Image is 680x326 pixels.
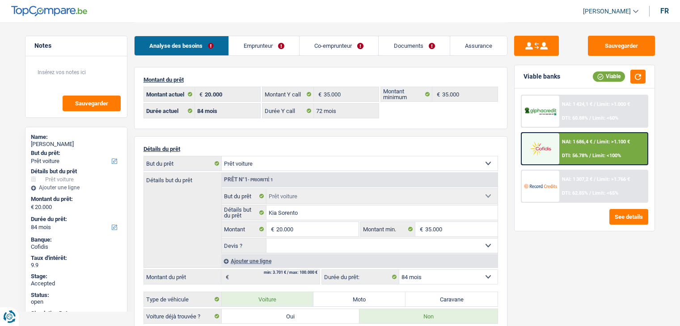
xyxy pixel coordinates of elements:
span: / [594,139,596,145]
span: / [589,115,591,121]
label: Montant minimum [381,87,432,101]
span: NAI: 1 424,1 € [562,101,592,107]
div: min: 3.701 € / max: 100.000 € [264,271,317,275]
label: Montant actuel [144,87,195,101]
span: € [221,270,231,284]
button: See details [609,209,648,225]
label: Montant du prêt: [31,196,120,203]
span: Limit: >1.100 € [597,139,630,145]
label: Caravane [405,292,498,306]
label: Voiture déjà trouvée ? [144,309,222,323]
label: Montant min. [361,222,415,236]
label: But du prêt [144,156,222,171]
div: open [31,298,122,305]
div: Banque: [31,236,122,243]
span: Sauvegarder [75,100,108,106]
span: € [31,204,34,211]
div: Détails but du prêt [31,168,122,175]
span: Limit: >1.766 € [597,176,630,182]
a: Assurance [450,36,507,55]
a: Documents [379,36,449,55]
span: / [589,190,591,196]
span: Limit: <60% [592,115,618,121]
span: - Priorité 1 [248,177,273,182]
div: [PERSON_NAME] [31,141,122,148]
span: / [594,176,596,182]
label: But du prêt [222,189,267,203]
div: Stage: [31,273,122,280]
span: DTI: 62.85% [562,190,588,196]
span: DTI: 60.88% [562,115,588,121]
p: Détails du prêt [144,146,498,152]
img: TopCompare Logo [11,6,87,17]
label: Montant Y call [262,87,314,101]
a: Analyse des besoins [135,36,228,55]
label: Oui [222,309,360,323]
label: Durée du prêt: [322,270,399,284]
label: Durée du prêt: [31,216,120,223]
a: Emprunteur [229,36,299,55]
span: € [266,222,276,236]
div: Prêt n°1 [222,177,275,183]
label: Détails but du prêt [222,205,267,220]
span: [PERSON_NAME] [583,8,631,15]
button: Sauvegarder [63,96,121,111]
div: Ajouter une ligne [221,255,498,267]
div: Simulation Date: [31,310,122,317]
label: Détails but du prêt [144,173,221,183]
div: Taux d'intérêt: [31,255,122,262]
span: DTI: 56.78% [562,153,588,159]
img: Record Credits [524,178,557,194]
label: Voiture [222,292,314,306]
div: Cofidis [31,243,122,251]
label: But du prêt: [31,150,120,157]
button: Sauvegarder [588,36,655,56]
img: AlphaCredit [524,106,557,117]
label: Moto [313,292,405,306]
label: Durée Y call [262,104,314,118]
div: Viable [593,71,625,81]
span: Limit: <100% [592,153,621,159]
span: € [314,87,324,101]
div: Viable banks [524,73,560,80]
label: Type de véhicule [144,292,222,306]
span: € [415,222,425,236]
label: Montant du prêt [144,270,221,284]
span: / [594,101,596,107]
label: Durée actuel [144,104,195,118]
div: 9.9 [31,262,122,269]
span: Limit: >1.000 € [597,101,630,107]
div: Ajouter une ligne [31,184,122,191]
a: [PERSON_NAME] [576,4,638,19]
div: Accepted [31,280,122,287]
label: Devis ? [222,238,267,253]
p: Montant du prêt [144,76,498,83]
span: € [432,87,442,101]
div: Name: [31,134,122,141]
label: Montant [222,222,267,236]
span: NAI: 1 307,2 € [562,176,592,182]
label: Non [359,309,498,323]
div: fr [660,7,669,15]
span: € [195,87,205,101]
div: Status: [31,292,122,299]
span: / [589,153,591,159]
span: Limit: <65% [592,190,618,196]
a: Co-emprunteur [300,36,378,55]
span: NAI: 1 686,4 € [562,139,592,145]
h5: Notes [34,42,118,50]
img: Cofidis [524,140,557,157]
